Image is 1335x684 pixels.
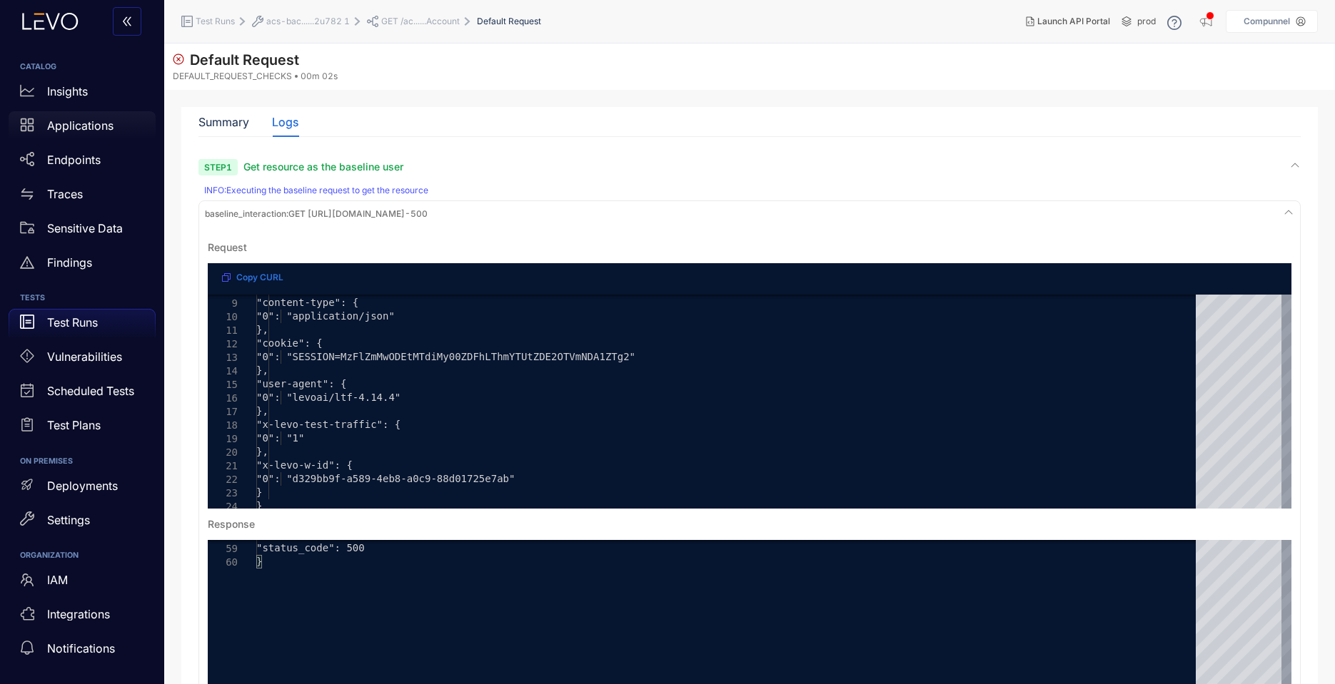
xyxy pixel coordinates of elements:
[256,378,346,389] span: "user-agent": {
[47,573,68,586] p: IAM
[208,519,255,530] div: Response
[256,310,395,322] span: "0": "application/json"
[256,351,521,362] span: "0": "SESSION=MzFlZmMwODEtMTdiMy00ZDFhLThmYT
[47,85,88,98] p: Insights
[121,16,133,29] span: double-left
[47,419,101,432] p: Test Plans
[256,459,353,471] span: "x-levo-w-id": {
[208,378,238,392] div: 15
[381,16,460,26] span: GET /ac......Account
[204,185,1298,195] div: INFO : Executing the baseline request to get the resource
[9,146,156,180] a: Endpoints
[9,506,156,540] a: Settings
[9,634,156,668] a: Notifications
[208,459,238,473] div: 21
[1014,10,1122,33] button: Launch API Portal
[9,248,156,282] a: Findings
[272,116,298,128] div: Logs
[9,412,156,446] a: Test Plans
[256,405,268,417] span: },
[198,116,249,128] div: Summary
[208,310,238,324] div: 10
[47,479,118,492] p: Deployments
[47,222,123,235] p: Sensitive Data
[205,208,288,219] span: baseline_interaction :
[256,364,268,376] span: },
[9,377,156,412] a: Scheduled Tests
[173,51,299,68] span: Default Request
[256,556,262,567] span: }
[256,297,358,308] span: "content-type": {
[256,500,262,511] span: }
[47,316,98,329] p: Test Runs
[47,119,114,132] p: Applications
[208,392,238,405] div: 16
[208,500,238,514] div: 24
[47,384,134,397] p: Scheduled Tests
[266,16,350,26] span: acs-bac......2u782 1
[301,71,338,81] span: 00m 02s
[208,337,238,351] div: 12
[521,351,635,362] span: UtZDE2OTVmNDA1ZTg2"
[208,242,247,253] div: Request
[47,350,122,363] p: Vulnerabilities
[9,471,156,506] a: Deployments
[211,266,295,289] button: Copy CURL
[208,364,238,378] div: 14
[47,256,92,269] p: Findings
[20,255,34,270] span: warning
[173,71,292,81] span: DEFAULT_REQUEST_CHECKS
[196,16,235,26] span: Test Runs
[47,153,101,166] p: Endpoints
[208,446,238,459] div: 20
[20,294,144,302] h6: TESTS
[256,473,515,484] span: "0": "d329bb9f-a589-4eb8-a0c9-88d01725e7ab"
[9,309,156,343] a: Test Runs
[198,159,238,175] span: Step 1
[1037,16,1110,26] span: Launch API Portal
[9,111,156,146] a: Applications
[20,573,34,587] span: team
[20,63,144,71] h6: CATALOG
[205,209,428,219] span: GET [URL][DOMAIN_NAME] - 500
[20,551,144,560] h6: ORGANIZATION
[9,180,156,214] a: Traces
[208,324,238,337] div: 11
[208,542,238,556] div: 59
[20,187,34,201] span: swap
[256,486,262,498] span: }
[9,343,156,377] a: Vulnerabilities
[256,542,365,553] span: "status_code": 500
[9,566,156,600] a: IAM
[208,432,238,446] div: 19
[9,600,156,634] a: Integrations
[236,272,283,282] span: Copy CURL
[477,16,541,26] span: Default Request
[9,77,156,111] a: Insights
[243,160,403,173] span: Get resource as the baseline user
[47,188,83,200] p: Traces
[256,392,400,403] span: "0": "levoai/ltf-4.14.4"
[256,337,323,349] span: "cookie": {
[47,642,115,655] p: Notifications
[208,405,238,419] div: 17
[208,419,238,432] div: 18
[208,351,238,364] div: 13
[208,556,238,569] div: 60
[256,324,268,335] span: },
[47,608,110,621] p: Integrations
[9,214,156,248] a: Sensitive Data
[256,432,304,444] span: "0": "1"
[256,446,268,457] span: },
[1244,16,1290,26] p: Compunnel
[1137,16,1156,26] span: prod
[208,473,238,486] div: 22
[208,486,238,500] div: 23
[20,457,144,466] h6: ON PREMISES
[113,7,141,36] button: double-left
[256,419,400,430] span: "x-levo-test-traffic": {
[208,297,238,310] div: 9
[47,514,90,526] p: Settings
